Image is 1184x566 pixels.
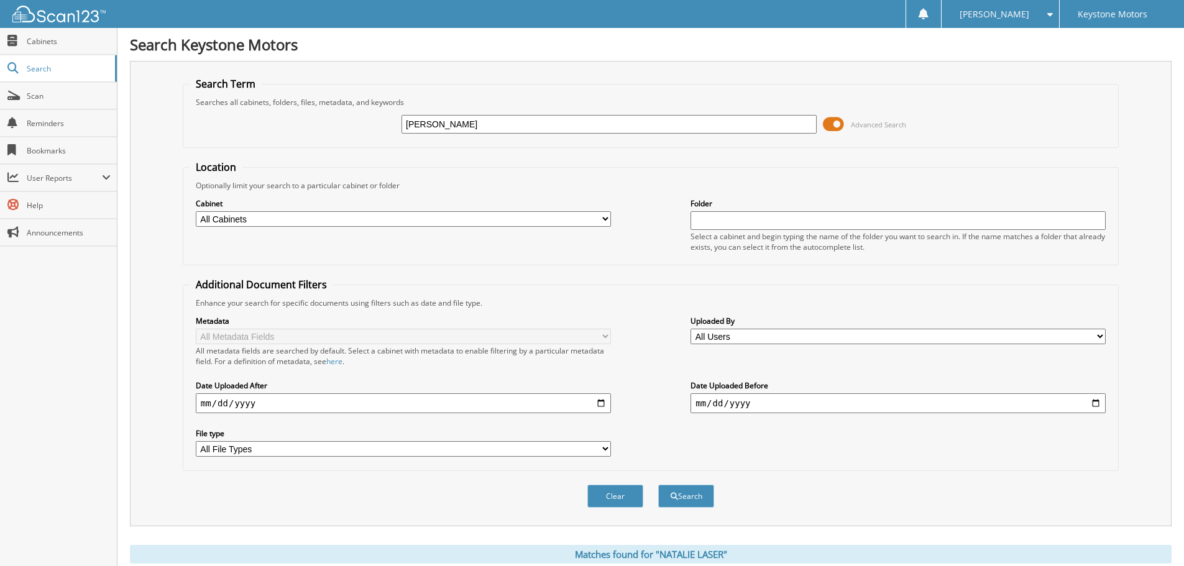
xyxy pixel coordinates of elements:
[27,145,111,156] span: Bookmarks
[190,97,1112,107] div: Searches all cabinets, folders, files, metadata, and keywords
[130,545,1172,564] div: Matches found for "NATALIE LASER"
[1078,11,1147,18] span: Keystone Motors
[27,91,111,101] span: Scan
[691,393,1106,413] input: end
[196,380,611,391] label: Date Uploaded After
[196,198,611,209] label: Cabinet
[658,485,714,508] button: Search
[196,428,611,439] label: File type
[691,380,1106,391] label: Date Uploaded Before
[196,393,611,413] input: start
[27,173,102,183] span: User Reports
[190,160,242,174] legend: Location
[27,200,111,211] span: Help
[196,345,611,367] div: All metadata fields are searched by default. Select a cabinet with metadata to enable filtering b...
[27,63,109,74] span: Search
[587,485,643,508] button: Clear
[960,11,1029,18] span: [PERSON_NAME]
[691,316,1106,326] label: Uploaded By
[27,227,111,238] span: Announcements
[190,278,333,291] legend: Additional Document Filters
[27,36,111,47] span: Cabinets
[691,198,1106,209] label: Folder
[190,180,1112,191] div: Optionally limit your search to a particular cabinet or folder
[12,6,106,22] img: scan123-logo-white.svg
[130,34,1172,55] h1: Search Keystone Motors
[851,120,906,129] span: Advanced Search
[190,77,262,91] legend: Search Term
[27,118,111,129] span: Reminders
[196,316,611,326] label: Metadata
[190,298,1112,308] div: Enhance your search for specific documents using filters such as date and file type.
[691,231,1106,252] div: Select a cabinet and begin typing the name of the folder you want to search in. If the name match...
[326,356,342,367] a: here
